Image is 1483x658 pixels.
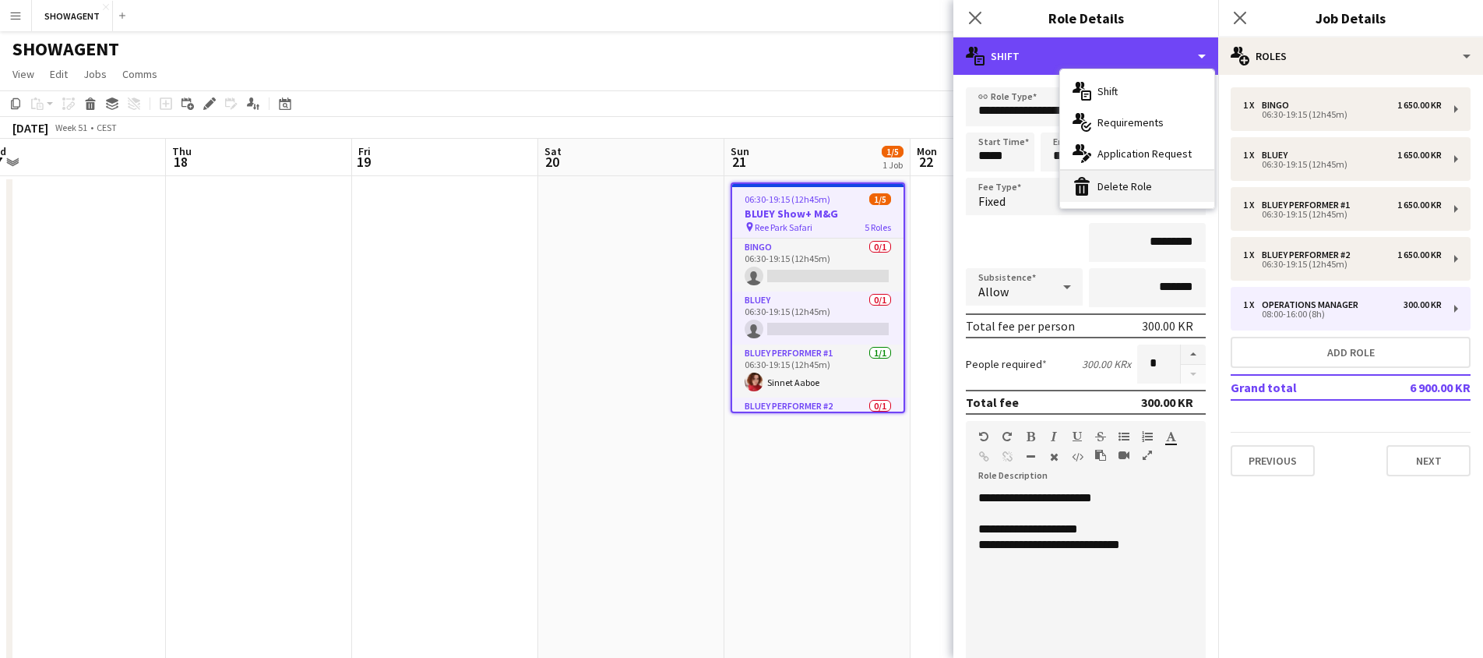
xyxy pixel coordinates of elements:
a: Edit [44,64,74,84]
span: Edit [50,67,68,81]
button: Bold [1025,430,1036,443]
app-card-role: BINGO0/106:30-19:15 (12h45m) [732,239,904,292]
button: Text Color [1165,430,1176,443]
label: People required [966,357,1047,371]
span: Fri [358,144,371,158]
div: 1 x [1243,100,1262,111]
button: Fullscreen [1142,449,1153,462]
button: Strikethrough [1095,430,1106,443]
div: 1 Job [882,159,903,171]
span: Fixed [978,193,1006,209]
h3: Role Details [953,8,1218,28]
div: 06:30-19:15 (12h45m) [1243,111,1442,119]
app-job-card: 06:30-19:15 (12h45m)1/5BLUEY Show+ M&G Ree Park Safari5 RolesBINGO0/106:30-19:15 (12h45m) BLUEY0/... [731,182,905,413]
div: 1 650.00 KR [1397,249,1442,260]
button: Insert video [1118,449,1129,462]
div: 1 x [1243,299,1262,310]
div: Total fee per person [966,318,1075,334]
div: CEST [97,122,117,133]
div: 1 x [1243,249,1262,260]
span: Allow [978,284,1009,299]
div: 1 x [1243,150,1262,161]
span: 20 [542,153,562,171]
div: BLUEY [1262,150,1294,161]
span: 1/5 [869,193,891,205]
button: Undo [978,430,989,443]
h1: SHOWAGENT [12,37,119,61]
a: Jobs [77,64,113,84]
div: 08:00-16:00 (8h) [1243,310,1442,318]
span: Sat [544,144,562,158]
h3: Job Details [1218,8,1483,28]
span: 1/5 [882,146,904,157]
div: Operations Manager [1262,299,1365,310]
div: 300.00 KR x [1082,357,1131,371]
div: 1 x [1243,200,1262,210]
span: Application Request [1097,147,1192,161]
div: 1 650.00 KR [1397,150,1442,161]
span: Sun [731,144,749,158]
span: Requirements [1097,115,1164,129]
div: Shift [953,37,1218,75]
td: 6 900.00 KR [1372,375,1471,400]
div: BLUEY Performer #2 [1262,249,1356,260]
button: Next [1386,445,1471,476]
div: 06:30-19:15 (12h45m) [1243,210,1442,218]
app-card-role: BLUEY0/106:30-19:15 (12h45m) [732,292,904,345]
span: View [12,67,34,81]
button: Redo [1002,430,1013,443]
span: 06:30-19:15 (12h45m) [745,193,830,205]
td: Grand total [1231,375,1372,400]
div: 300.00 KR [1142,318,1193,334]
app-card-role: BLUEY Performer #11/106:30-19:15 (12h45m)Sinnet Aaboe [732,345,904,398]
span: 18 [170,153,192,171]
span: 19 [356,153,371,171]
button: HTML Code [1072,451,1083,463]
button: Italic [1048,430,1059,443]
div: BLUEY Performer #1 [1262,200,1356,210]
button: Unordered List [1118,430,1129,443]
button: SHOWAGENT [32,1,113,31]
h3: BLUEY Show+ M&G [732,207,904,221]
div: 300.00 KR [1141,394,1193,410]
div: 300.00 KR [1404,299,1442,310]
div: Total fee [966,394,1019,410]
a: Comms [116,64,164,84]
span: Jobs [83,67,107,81]
span: Shift [1097,84,1118,98]
span: Week 51 [51,122,90,133]
span: 21 [728,153,749,171]
a: View [6,64,41,84]
span: 22 [914,153,937,171]
button: Clear Formatting [1048,451,1059,463]
span: Ree Park Safari [755,221,812,233]
app-card-role: BLUEY Performer #20/106:30-19:15 (12h45m) [732,398,904,451]
span: 5 Roles [865,221,891,233]
div: [DATE] [12,120,48,136]
button: Underline [1072,430,1083,443]
button: Paste as plain text [1095,449,1106,462]
button: Increase [1181,345,1206,365]
div: 06:30-19:15 (12h45m) [1243,161,1442,168]
button: Horizontal Line [1025,451,1036,463]
span: Comms [122,67,157,81]
div: 1 650.00 KR [1397,200,1442,210]
div: Roles [1218,37,1483,75]
div: 06:30-19:15 (12h45m) [1243,260,1442,268]
button: Ordered List [1142,430,1153,443]
div: Delete Role [1060,171,1214,202]
button: Previous [1231,445,1315,476]
button: Add role [1231,337,1471,368]
div: 1 650.00 KR [1397,100,1442,111]
div: BINGO [1262,100,1295,111]
span: Mon [917,144,937,158]
span: Thu [172,144,192,158]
